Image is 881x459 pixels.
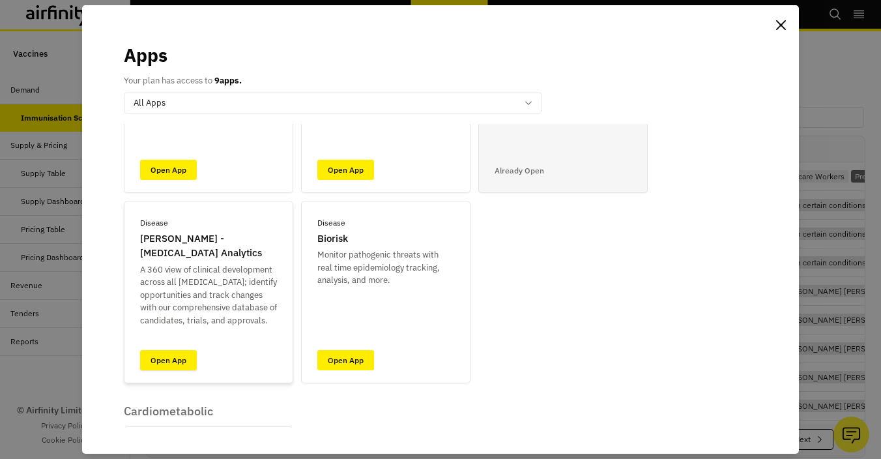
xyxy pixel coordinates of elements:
p: Disease [140,217,168,229]
p: Already Open [495,165,544,177]
p: All Apps [134,96,166,110]
p: Apps [124,42,167,69]
p: Monitor pathogenic threats with real time epidemiology tracking, analysis, and more. [317,248,454,287]
p: Your plan has access to [124,74,242,87]
a: Open App [140,350,197,370]
p: Cardiometabolic [124,404,293,419]
p: Disease [317,217,345,229]
a: Open App [317,160,374,180]
b: 9 apps. [214,75,242,86]
a: Open App [140,160,197,180]
a: Open App [317,350,374,370]
p: Biorisk [317,231,348,246]
p: A 360 view of clinical development across all [MEDICAL_DATA]; identify opportunities and track ch... [140,263,277,327]
p: [PERSON_NAME] - [MEDICAL_DATA] Analytics [140,231,277,261]
button: Close [770,14,791,35]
